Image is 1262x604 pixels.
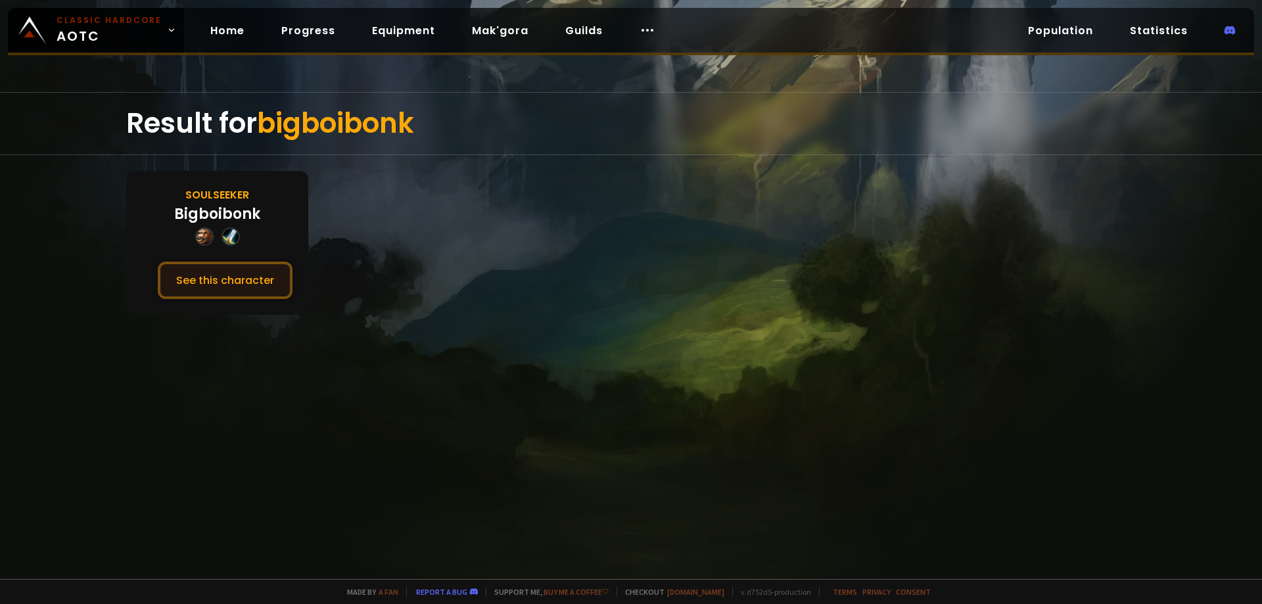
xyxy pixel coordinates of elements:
a: Home [200,17,255,44]
a: Privacy [862,587,891,597]
a: Population [1017,17,1104,44]
a: Terms [833,587,857,597]
div: Result for [126,93,1136,154]
span: Support me, [486,587,609,597]
a: a fan [379,587,398,597]
a: Mak'gora [461,17,539,44]
a: Equipment [362,17,446,44]
span: bigboibonk [257,104,414,143]
a: Progress [271,17,346,44]
span: Made by [339,587,398,597]
small: Classic Hardcore [57,14,162,26]
a: Guilds [555,17,613,44]
button: See this character [158,262,292,299]
a: Report a bug [416,587,467,597]
div: Soulseeker [185,187,249,203]
a: [DOMAIN_NAME] [667,587,724,597]
a: Consent [896,587,931,597]
a: Classic HardcoreAOTC [8,8,184,53]
div: Bigboibonk [174,203,260,225]
span: AOTC [57,14,162,46]
span: Checkout [617,587,724,597]
a: Statistics [1119,17,1198,44]
a: Buy me a coffee [544,587,609,597]
span: v. d752d5 - production [732,587,811,597]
